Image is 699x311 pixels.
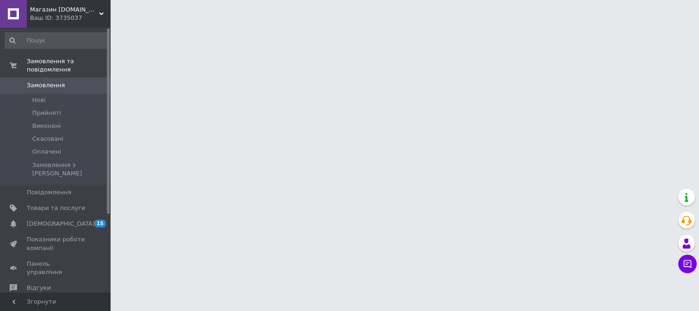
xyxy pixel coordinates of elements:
span: Виконані [32,122,61,130]
span: Замовлення та повідомлення [27,57,111,74]
span: Відгуки [27,284,51,292]
span: Прийняті [32,109,61,117]
span: [DEMOGRAPHIC_DATA] [27,220,95,228]
span: Магазин A100.PROM.UA [30,6,99,14]
span: Нові [32,96,46,104]
span: Показники роботи компанії [27,235,85,252]
div: Ваш ID: 3735037 [30,14,111,22]
span: 15 [94,220,106,227]
span: Товари та послуги [27,204,85,212]
span: Замовлення з [PERSON_NAME] [32,161,108,178]
span: Повідомлення [27,188,71,197]
span: Скасовані [32,135,64,143]
button: Чат з покупцем [678,255,697,273]
span: Замовлення [27,81,65,90]
span: Оплачені [32,148,61,156]
span: Панель управління [27,260,85,276]
input: Пошук [5,32,109,49]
